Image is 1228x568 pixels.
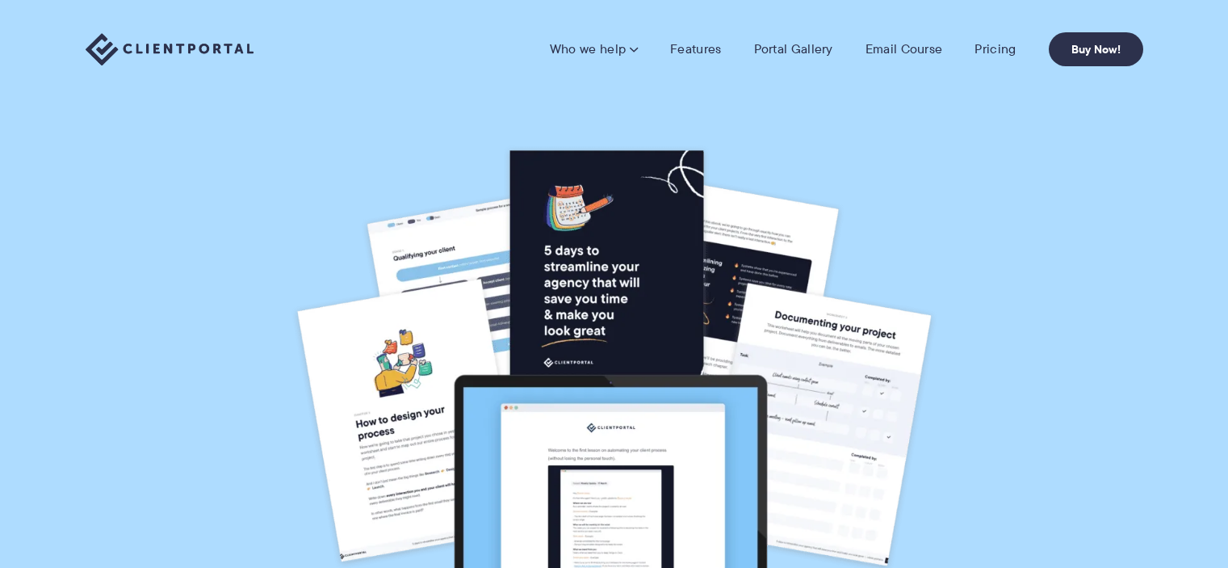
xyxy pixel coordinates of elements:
[754,41,833,57] a: Portal Gallery
[1049,32,1143,66] a: Buy Now!
[974,41,1016,57] a: Pricing
[865,41,943,57] a: Email Course
[670,41,721,57] a: Features
[550,41,638,57] a: Who we help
